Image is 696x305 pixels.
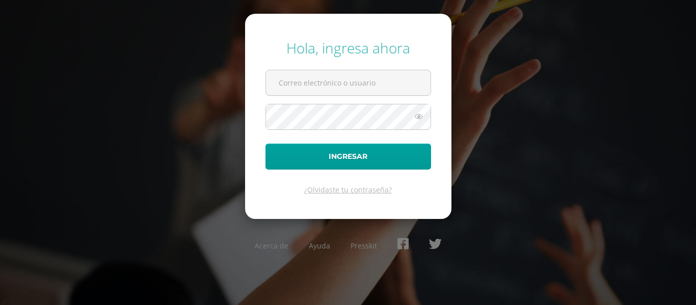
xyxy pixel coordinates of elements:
[304,185,392,195] a: ¿Olvidaste tu contraseña?
[266,70,431,95] input: Correo electrónico o usuario
[265,38,431,58] div: Hola, ingresa ahora
[265,144,431,170] button: Ingresar
[351,241,377,251] a: Presskit
[255,241,288,251] a: Acerca de
[309,241,330,251] a: Ayuda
